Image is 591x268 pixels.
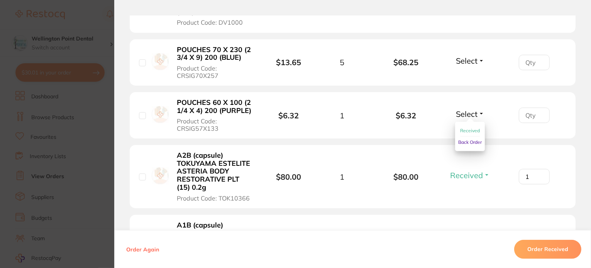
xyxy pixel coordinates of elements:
[174,151,256,202] button: A2B (capsule) TOKUYAMA ESTELITE ASTERIA BODY RESTORATIVE PLT (15) 0.2g Product Code: TOK10366
[374,172,438,181] b: $80.00
[177,195,250,202] span: Product Code: TOK10366
[454,56,487,66] button: Select
[276,172,301,182] b: $80.00
[340,58,344,67] span: 5
[448,170,492,180] button: Received
[460,125,480,137] button: Received
[450,170,483,180] span: Received
[276,57,301,67] b: $13.65
[340,111,344,120] span: 1
[456,109,478,119] span: Select
[174,98,256,132] button: POUCHES 60 X 100 (2 1/4 X 4) 200 (PURPLE) Product Code: CRSIG57X133
[454,109,487,119] button: Select
[177,221,253,261] b: A1B (capsule) TOKUYAMA ESTELITE ASTERIA BODY RESTORATIVE PLT (15) 0.2g
[519,108,550,123] input: Qty
[458,137,482,148] button: Back Order
[278,111,299,120] b: $6.32
[374,58,438,67] b: $68.25
[152,53,169,70] img: POUCHES 70 X 230 (2 3/4 X 9) 200 (BLUE)
[458,139,482,145] span: Back Order
[460,128,480,133] span: Received
[456,56,478,66] span: Select
[177,46,253,62] b: POUCHES 70 X 230 (2 3/4 X 9) 200 (BLUE)
[519,55,550,70] input: Qty
[177,65,253,79] span: Product Code: CRSIG70X257
[177,19,243,26] span: Product Code: DV1000
[519,169,550,184] input: Qty
[174,46,256,79] button: POUCHES 70 X 230 (2 3/4 X 9) 200 (BLUE) Product Code: CRSIG70X257
[340,172,344,181] span: 1
[514,240,581,258] button: Order Received
[124,246,161,253] button: Order Again
[177,118,253,132] span: Product Code: CRSIG57X133
[152,167,169,184] img: A2B (capsule) TOKUYAMA ESTELITE ASTERIA BODY RESTORATIVE PLT (15) 0.2g
[177,99,253,115] b: POUCHES 60 X 100 (2 1/4 X 4) 200 (PURPLE)
[374,111,438,120] b: $6.32
[177,152,253,191] b: A2B (capsule) TOKUYAMA ESTELITE ASTERIA BODY RESTORATIVE PLT (15) 0.2g
[152,106,169,123] img: POUCHES 60 X 100 (2 1/4 X 4) 200 (PURPLE)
